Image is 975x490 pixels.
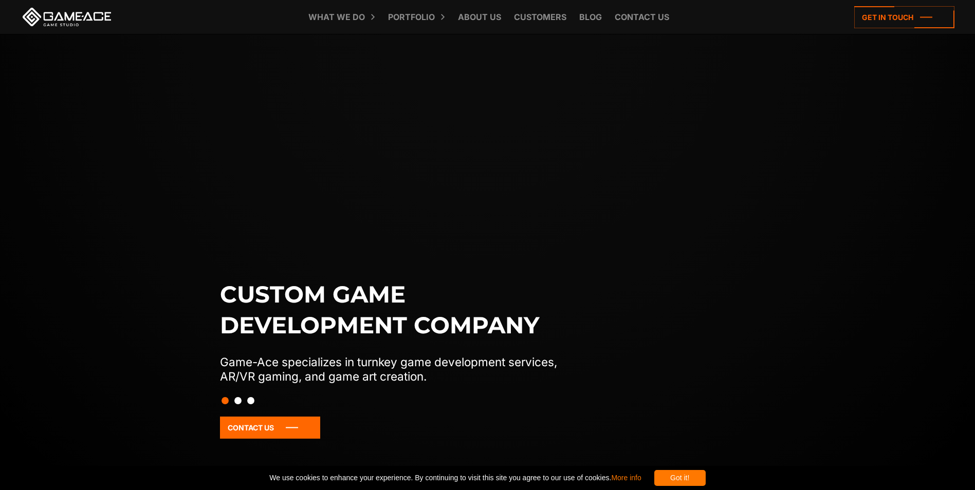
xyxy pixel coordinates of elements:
[220,417,320,439] a: Contact Us
[234,392,242,409] button: Slide 2
[611,474,641,482] a: More info
[854,6,954,28] a: Get in touch
[220,279,579,341] h1: Custom game development company
[222,392,229,409] button: Slide 1
[247,392,254,409] button: Slide 3
[269,470,641,486] span: We use cookies to enhance your experience. By continuing to visit this site you agree to our use ...
[654,470,706,486] div: Got it!
[220,355,579,384] p: Game-Ace specializes in turnkey game development services, AR/VR gaming, and game art creation.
